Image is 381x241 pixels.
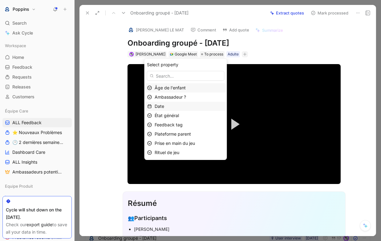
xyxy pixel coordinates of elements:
span: Prise en main du jeu [155,141,195,146]
span: Select property [147,61,178,68]
span: Feedback tag [155,122,183,127]
span: Rituel de jeu [155,150,179,155]
span: État général [155,113,179,118]
span: Plateforme parent [155,131,191,137]
span: Âge de l'enfant [155,85,186,90]
span: Date [155,104,164,109]
span: Ambassadeur ? [155,94,186,100]
input: Search... [147,71,225,81]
